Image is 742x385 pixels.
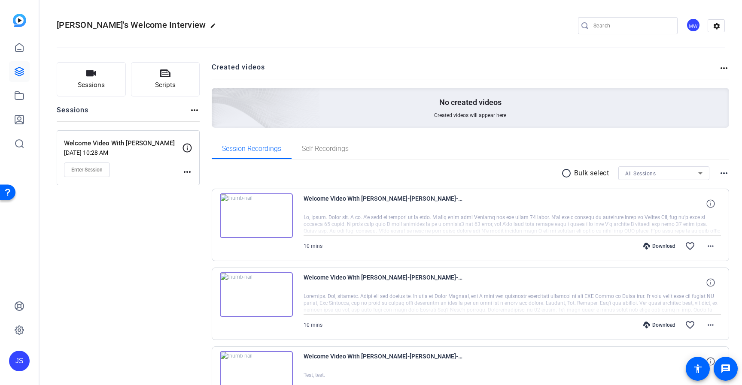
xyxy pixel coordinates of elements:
[78,80,105,90] span: Sessions
[719,168,729,178] mat-icon: more_horiz
[302,145,349,152] span: Self Recordings
[222,145,281,152] span: Session Recordings
[57,105,89,121] h2: Sessions
[685,241,695,251] mat-icon: favorite_border
[210,23,220,33] mat-icon: edit
[220,272,293,317] img: thumb-nail
[189,105,200,115] mat-icon: more_horiz
[182,167,192,177] mat-icon: more_horiz
[686,18,700,32] div: MW
[693,364,703,374] mat-icon: accessibility
[9,351,30,371] div: JS
[57,20,206,30] span: [PERSON_NAME]'s Welcome Interview
[304,193,462,214] span: Welcome Video With [PERSON_NAME]-[PERSON_NAME]-2025-06-27-11-43-15-758-1
[13,14,26,27] img: blue-gradient.svg
[685,320,695,330] mat-icon: favorite_border
[706,320,716,330] mat-icon: more_horiz
[708,20,725,33] mat-icon: settings
[561,168,574,178] mat-icon: radio_button_unchecked
[57,62,126,96] button: Sessions
[439,97,502,108] p: No created videos
[304,351,462,372] span: Welcome Video With [PERSON_NAME]-[PERSON_NAME]-2025-06-27-10-41-57-300-1
[639,243,680,250] div: Download
[593,21,671,31] input: Search
[686,18,701,33] ngx-avatar: Meg Whitley
[434,112,506,119] span: Created videos will appear here
[706,241,716,251] mat-icon: more_horiz
[64,149,182,156] p: [DATE] 10:28 AM
[304,243,322,249] span: 10 mins
[220,193,293,238] img: thumb-nail
[64,138,182,148] p: Welcome Video With [PERSON_NAME]
[71,166,103,173] span: Enter Session
[721,364,731,374] mat-icon: message
[639,322,680,328] div: Download
[304,272,462,293] span: Welcome Video With [PERSON_NAME]-[PERSON_NAME]-2025-06-27-11-43-15-758-0
[116,3,320,189] img: Creted videos background
[304,322,322,328] span: 10 mins
[131,62,200,96] button: Scripts
[574,168,609,178] p: Bulk select
[212,62,719,79] h2: Created videos
[64,162,110,177] button: Enter Session
[625,171,656,177] span: All Sessions
[719,63,729,73] mat-icon: more_horiz
[155,80,176,90] span: Scripts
